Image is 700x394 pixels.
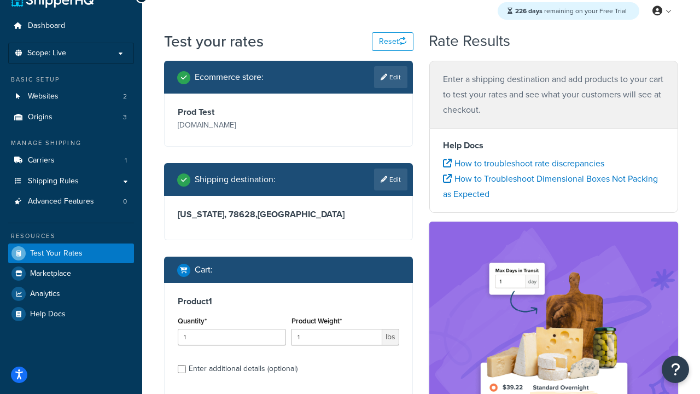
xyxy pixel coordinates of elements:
[123,113,127,122] span: 3
[195,175,276,184] h2: Shipping destination :
[195,265,213,275] h2: Cart :
[8,107,134,128] li: Origins
[27,49,66,58] span: Scope: Live
[178,107,286,118] h3: Prod Test
[382,329,399,345] span: lbs
[8,171,134,192] a: Shipping Rules
[8,244,134,263] a: Test Your Rates
[8,231,134,241] div: Resources
[8,192,134,212] a: Advanced Features0
[8,75,134,84] div: Basic Setup
[123,92,127,101] span: 2
[8,264,134,283] a: Marketplace
[8,304,134,324] a: Help Docs
[28,113,52,122] span: Origins
[515,6,542,16] strong: 226 days
[8,192,134,212] li: Advanced Features
[178,209,399,220] h3: [US_STATE], 78628 , [GEOGRAPHIC_DATA]
[429,33,510,50] h2: Rate Results
[8,284,134,304] a: Analytics
[374,169,407,190] a: Edit
[178,296,399,307] h3: Product 1
[8,138,134,148] div: Manage Shipping
[8,86,134,107] li: Websites
[28,177,79,186] span: Shipping Rules
[443,172,658,200] a: How to Troubleshoot Dimensional Boxes Not Packing as Expected
[125,156,127,165] span: 1
[8,86,134,107] a: Websites2
[8,107,134,128] a: Origins3
[8,150,134,171] li: Carriers
[443,157,604,170] a: How to troubleshoot rate discrepancies
[374,66,407,88] a: Edit
[30,249,83,258] span: Test Your Rates
[8,150,134,171] a: Carriers1
[30,289,60,299] span: Analytics
[8,16,134,36] a: Dashboard
[30,310,66,319] span: Help Docs
[123,197,127,206] span: 0
[195,72,264,82] h2: Ecommerce store :
[178,118,286,133] p: [DOMAIN_NAME]
[291,329,383,345] input: 0.00
[178,365,186,373] input: Enter additional details (optional)
[28,21,65,31] span: Dashboard
[178,317,207,325] label: Quantity*
[30,269,71,279] span: Marketplace
[178,329,286,345] input: 0
[443,139,664,152] h4: Help Docs
[28,92,59,101] span: Websites
[443,72,664,118] p: Enter a shipping destination and add products to your cart to test your rates and see what your c...
[372,32,413,51] button: Reset
[291,317,342,325] label: Product Weight*
[189,361,297,376] div: Enter additional details (optional)
[28,197,94,206] span: Advanced Features
[662,356,689,383] button: Open Resource Center
[28,156,55,165] span: Carriers
[164,31,264,52] h1: Test your rates
[515,6,627,16] span: remaining on your Free Trial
